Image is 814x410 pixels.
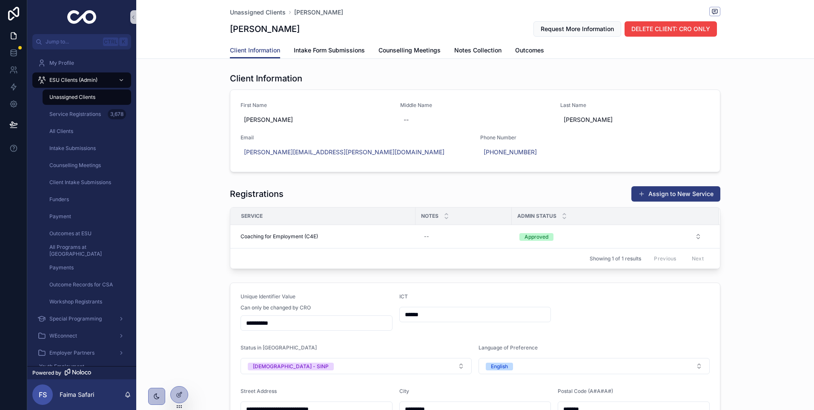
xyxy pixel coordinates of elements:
div: -- [424,233,429,240]
span: Request More Information [541,25,614,33]
a: First Name[PERSON_NAME]Middle Name--Last Name[PERSON_NAME]Email[PERSON_NAME][EMAIL_ADDRESS][PERSO... [230,90,720,172]
a: Employer Partners [32,345,131,361]
span: Ctrl [103,38,118,46]
span: Payment [49,213,71,220]
span: Status in [GEOGRAPHIC_DATA] [241,344,317,351]
div: [DEMOGRAPHIC_DATA] - SINP [253,363,329,370]
div: English [491,363,508,370]
span: City [399,388,409,394]
span: Counselling Meetings [378,46,441,55]
a: Coaching for Employment (C4E) [241,233,410,240]
h1: [PERSON_NAME] [230,23,300,35]
span: Last Name [560,102,710,109]
a: WEconnect [32,328,131,344]
span: Can only be changed by CRO [241,304,311,311]
span: Middle Name [400,102,550,109]
span: Postal Code (A#A#A#) [558,388,613,394]
h1: Registrations [230,188,284,200]
span: Notes [421,213,439,219]
div: scrollable content [27,49,136,366]
span: Powered by [32,370,61,376]
a: My Profile [32,55,131,71]
span: Street Address [241,388,277,394]
button: Select Button [513,229,708,244]
a: Unassigned Clients [43,90,131,105]
span: All Clients [49,128,73,135]
a: Select Button [512,228,709,245]
span: Payments [49,264,74,271]
span: Intake Submissions [49,145,96,152]
button: Assign to New Service [631,186,720,202]
span: [PERSON_NAME] [564,115,706,124]
span: First Name [241,102,390,109]
a: Special Programming [32,311,131,326]
span: Workshop Registrants [49,298,102,305]
span: DELETE CLIENT: CRO ONLY [631,25,710,33]
span: Counselling Meetings [49,162,101,169]
a: Funders [43,192,131,207]
span: Email [241,134,470,141]
span: Service Registrations [49,111,101,118]
a: -- [421,230,507,243]
span: Youth Employment Connections [39,363,112,377]
span: Outcomes [515,46,544,55]
a: [PERSON_NAME][EMAIL_ADDRESS][PERSON_NAME][DOMAIN_NAME] [244,148,444,156]
span: My Profile [49,60,74,66]
a: Intake Submissions [43,141,131,156]
p: Faima Safari [60,390,94,399]
span: Phone Number [480,134,710,141]
img: App logo [67,10,97,24]
a: Outcomes at ESU [43,226,131,241]
button: Jump to...CtrlK [32,34,131,49]
span: Outcome Records for CSA [49,281,113,288]
a: Notes Collection [454,43,502,60]
span: Coaching for Employment (C4E) [241,233,318,240]
a: ESU Clients (Admin) [32,72,131,88]
a: Payments [43,260,131,275]
a: Client Intake Submissions [43,175,131,190]
span: Language of Preference [479,344,538,351]
a: [PHONE_NUMBER] [484,148,537,156]
div: Approved [525,233,548,241]
span: Notes Collection [454,46,502,55]
span: Outcomes at ESU [49,230,92,237]
a: [PERSON_NAME] [294,8,343,17]
div: -- [404,115,409,124]
a: Workshop Registrants [43,294,131,309]
span: [PERSON_NAME] [244,115,387,124]
a: Youth Employment Connections [32,362,131,378]
span: Unassigned Clients [49,94,95,101]
span: Client Intake Submissions [49,179,111,186]
span: ESU Clients (Admin) [49,77,97,84]
a: Outcome Records for CSA [43,277,131,292]
a: Unassigned Clients [230,8,286,17]
a: Service Registrations3,678 [43,107,131,122]
span: Funders [49,196,69,203]
div: 3,678 [108,109,126,119]
span: Client Information [230,46,280,55]
button: DELETE CLIENT: CRO ONLY [625,21,717,37]
span: K [120,38,127,45]
span: Showing 1 of 1 results [590,255,641,262]
span: WEconnect [49,332,77,339]
span: Special Programming [49,315,102,322]
span: Service [241,213,263,219]
span: Unique Identifier Value [241,293,295,300]
a: Powered by [27,366,136,379]
h1: Client Information [230,72,302,84]
button: Request More Information [533,21,621,37]
a: All Clients [43,124,131,139]
a: Outcomes [515,43,544,60]
a: All Programs at [GEOGRAPHIC_DATA] [43,243,131,258]
a: Payment [43,209,131,224]
span: All Programs at [GEOGRAPHIC_DATA] [49,244,123,257]
a: Intake Form Submissions [294,43,365,60]
button: Select Button [479,358,710,374]
span: Intake Form Submissions [294,46,365,55]
span: Employer Partners [49,349,95,356]
a: Client Information [230,43,280,59]
span: FS [39,390,47,400]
